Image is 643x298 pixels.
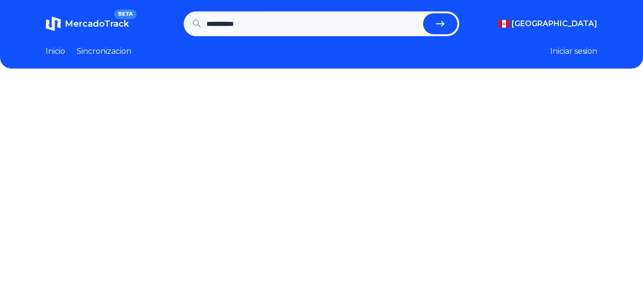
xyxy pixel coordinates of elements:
[550,46,597,57] button: Iniciar sesion
[46,16,129,31] a: MercadoTrackBETA
[77,46,131,57] a: Sincronizacion
[512,18,597,30] span: [GEOGRAPHIC_DATA]
[114,10,137,19] span: BETA
[46,46,65,57] a: Inicio
[65,19,129,29] span: MercadoTrack
[498,18,597,30] button: [GEOGRAPHIC_DATA]
[498,20,510,28] img: Peru
[46,16,61,31] img: MercadoTrack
